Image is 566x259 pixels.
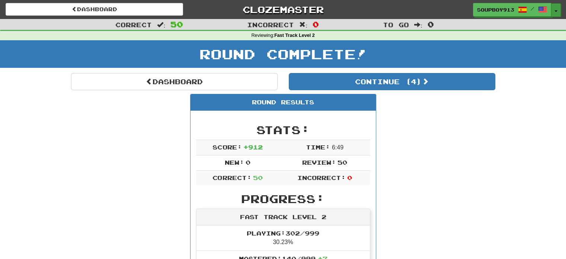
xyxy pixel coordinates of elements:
span: To go [383,21,409,28]
span: 0 [428,20,434,29]
span: + 912 [243,143,263,151]
span: / [531,6,534,11]
span: : [299,22,307,28]
span: Review: [302,159,336,166]
span: soupboy913 [477,6,514,13]
span: 0 [347,174,352,181]
h2: Progress: [196,193,370,205]
div: Fast Track Level 2 [196,209,370,225]
span: Correct [115,21,152,28]
span: Correct: [212,174,251,181]
div: Round Results [191,94,376,111]
span: 50 [253,174,263,181]
span: Playing: 302 / 999 [247,230,319,237]
h1: Round Complete! [3,47,563,61]
span: Time: [306,143,330,151]
li: 30.23% [196,225,370,251]
a: soupboy913 / [473,3,551,16]
a: Dashboard [71,73,278,90]
span: 0 [313,20,319,29]
span: 50 [338,159,347,166]
span: Score: [212,143,242,151]
span: Incorrect: [297,174,346,181]
span: New: [225,159,244,166]
span: 0 [246,159,250,166]
strong: Fast Track Level 2 [274,33,315,38]
span: : [157,22,165,28]
button: Continue (4) [289,73,495,90]
span: : [414,22,422,28]
span: 50 [170,20,183,29]
span: 6 : 49 [332,144,343,151]
h2: Stats: [196,124,370,136]
span: Incorrect [247,21,294,28]
a: Clozemaster [194,3,372,16]
a: Dashboard [6,3,183,16]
